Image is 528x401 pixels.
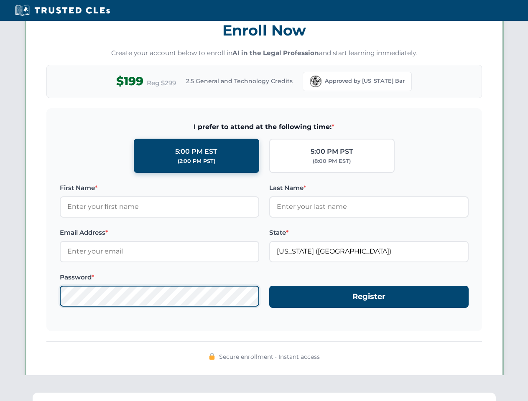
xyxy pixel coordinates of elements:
[46,17,482,43] h3: Enroll Now
[60,228,259,238] label: Email Address
[325,77,405,85] span: Approved by [US_STATE] Bar
[209,353,215,360] img: 🔒
[219,352,320,361] span: Secure enrollment • Instant access
[60,122,469,132] span: I prefer to attend at the following time:
[60,183,259,193] label: First Name
[269,196,469,217] input: Enter your last name
[175,146,217,157] div: 5:00 PM EST
[232,49,319,57] strong: AI in the Legal Profession
[178,157,215,165] div: (2:00 PM PST)
[186,76,293,86] span: 2.5 General and Technology Credits
[147,78,176,88] span: Reg $299
[60,241,259,262] input: Enter your email
[116,72,143,91] span: $199
[313,157,351,165] div: (8:00 PM EST)
[269,183,469,193] label: Last Name
[310,76,321,87] img: Florida Bar
[60,196,259,217] input: Enter your first name
[46,48,482,58] p: Create your account below to enroll in and start learning immediately.
[13,4,112,17] img: Trusted CLEs
[311,146,353,157] div: 5:00 PM PST
[60,272,259,282] label: Password
[269,241,469,262] input: Florida (FL)
[269,228,469,238] label: State
[269,286,469,308] button: Register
